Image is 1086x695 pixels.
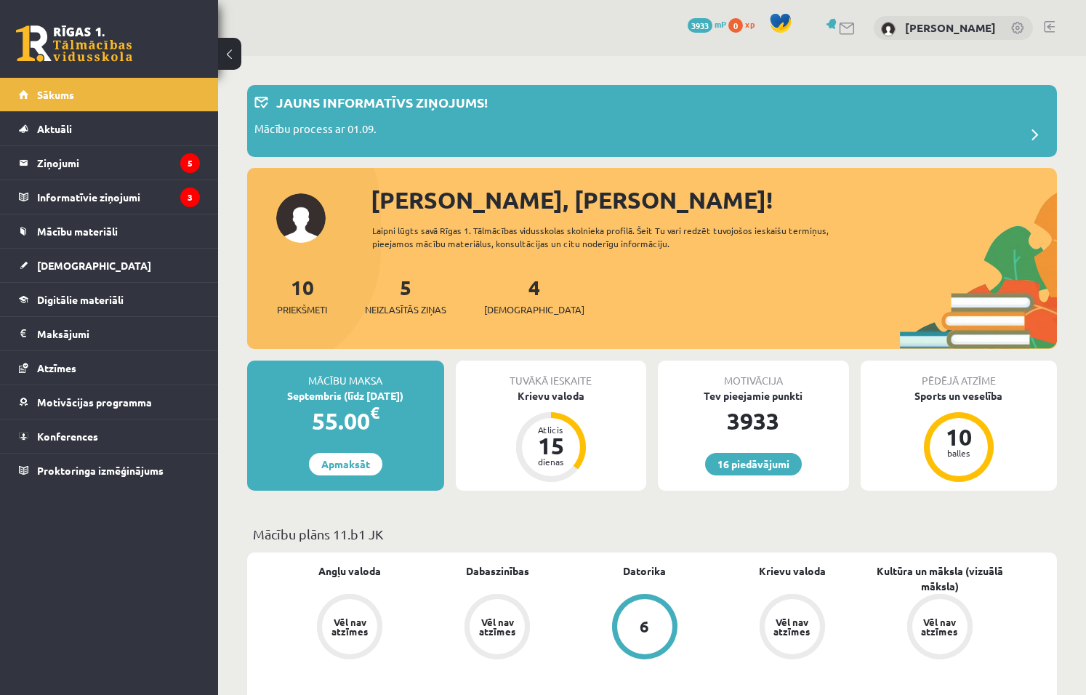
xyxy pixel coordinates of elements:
[658,403,849,438] div: 3933
[253,524,1051,544] p: Mācību plāns 11.b1 JK
[456,388,647,403] div: Krievu valoda
[640,619,649,635] div: 6
[745,18,755,30] span: xp
[277,274,327,317] a: 10Priekšmeti
[477,617,518,636] div: Vēl nav atzīmes
[937,449,981,457] div: balles
[37,259,151,272] span: [DEMOGRAPHIC_DATA]
[247,361,444,388] div: Mācību maksa
[658,361,849,388] div: Motivācija
[37,88,74,101] span: Sākums
[658,388,849,403] div: Tev pieejamie punkti
[37,122,72,135] span: Aktuāli
[276,92,488,112] p: Jauns informatīvs ziņojums!
[309,453,382,475] a: Apmaksāt
[19,419,200,453] a: Konferences
[180,153,200,173] i: 5
[728,18,762,30] a: 0 xp
[276,594,424,662] a: Vēl nav atzīmes
[19,351,200,385] a: Atzīmes
[37,430,98,443] span: Konferences
[688,18,712,33] span: 3933
[37,225,118,238] span: Mācību materiāli
[19,283,200,316] a: Digitālie materiāli
[905,20,996,35] a: [PERSON_NAME]
[688,18,726,30] a: 3933 mP
[19,112,200,145] a: Aktuāli
[623,563,666,579] a: Datorika
[372,224,858,250] div: Laipni lūgts savā Rīgas 1. Tālmācības vidusskolas skolnieka profilā. Šeit Tu vari redzēt tuvojošo...
[365,274,446,317] a: 5Neizlasītās ziņas
[861,388,1058,484] a: Sports un veselība 10 balles
[861,361,1058,388] div: Pēdējā atzīme
[715,18,726,30] span: mP
[254,121,377,141] p: Mācību process ar 01.09.
[19,454,200,487] a: Proktoringa izmēģinājums
[371,182,1057,217] div: [PERSON_NAME], [PERSON_NAME]!
[456,361,647,388] div: Tuvākā ieskaite
[920,617,960,636] div: Vēl nav atzīmes
[529,425,573,434] div: Atlicis
[37,180,200,214] legend: Informatīvie ziņojumi
[19,317,200,350] a: Maksājumi
[37,395,152,409] span: Motivācijas programma
[466,563,529,579] a: Dabaszinības
[456,388,647,484] a: Krievu valoda Atlicis 15 dienas
[247,388,444,403] div: Septembris (līdz [DATE])
[19,385,200,419] a: Motivācijas programma
[16,25,132,62] a: Rīgas 1. Tālmācības vidusskola
[881,22,896,36] img: Aleksandrs Glušenoks
[329,617,370,636] div: Vēl nav atzīmes
[19,146,200,180] a: Ziņojumi5
[19,78,200,111] a: Sākums
[937,425,981,449] div: 10
[37,293,124,306] span: Digitālie materiāli
[529,457,573,466] div: dienas
[484,274,584,317] a: 4[DEMOGRAPHIC_DATA]
[728,18,743,33] span: 0
[277,302,327,317] span: Priekšmeti
[19,249,200,282] a: [DEMOGRAPHIC_DATA]
[37,317,200,350] legend: Maksājumi
[772,617,813,636] div: Vēl nav atzīmes
[759,563,826,579] a: Krievu valoda
[318,563,381,579] a: Angļu valoda
[370,402,379,423] span: €
[247,403,444,438] div: 55.00
[37,146,200,180] legend: Ziņojumi
[424,594,571,662] a: Vēl nav atzīmes
[37,361,76,374] span: Atzīmes
[254,92,1050,150] a: Jauns informatīvs ziņojums! Mācību process ar 01.09.
[866,594,1013,662] a: Vēl nav atzīmes
[571,594,719,662] a: 6
[866,563,1013,594] a: Kultūra un māksla (vizuālā māksla)
[718,594,866,662] a: Vēl nav atzīmes
[861,388,1058,403] div: Sports un veselība
[529,434,573,457] div: 15
[180,188,200,207] i: 3
[19,214,200,248] a: Mācību materiāli
[19,180,200,214] a: Informatīvie ziņojumi3
[365,302,446,317] span: Neizlasītās ziņas
[705,453,802,475] a: 16 piedāvājumi
[37,464,164,477] span: Proktoringa izmēģinājums
[484,302,584,317] span: [DEMOGRAPHIC_DATA]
